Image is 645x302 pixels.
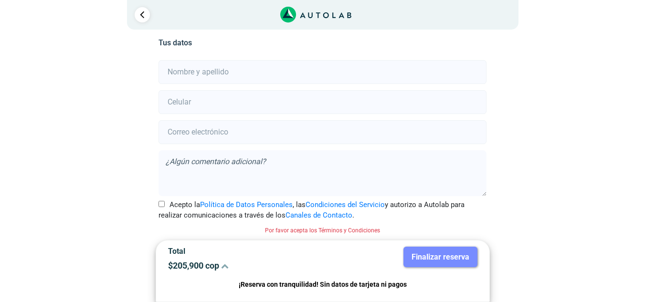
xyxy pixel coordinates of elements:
small: Por favor acepta los Términos y Condiciones [265,227,380,234]
button: Finalizar reserva [403,247,477,267]
p: ¡Reserva con tranquilidad! Sin datos de tarjeta ni pagos [168,279,477,290]
input: Correo electrónico [159,120,486,144]
h5: Tus datos [159,38,486,47]
a: Política de Datos Personales [200,200,293,209]
p: Total [168,247,316,256]
input: Celular [159,90,486,114]
a: Condiciones del Servicio [306,200,385,209]
a: Canales de Contacto [285,211,352,219]
a: Link al sitio de autolab [280,10,351,19]
p: $ 205,900 cop [168,260,316,271]
input: Acepto laPolítica de Datos Personales, lasCondiciones del Servicioy autorizo a Autolab para reali... [159,201,165,207]
input: Nombre y apellido [159,60,486,84]
label: Acepto la , las y autorizo a Autolab para realizar comunicaciones a través de los . [159,199,486,221]
a: Ir al paso anterior [135,7,150,22]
